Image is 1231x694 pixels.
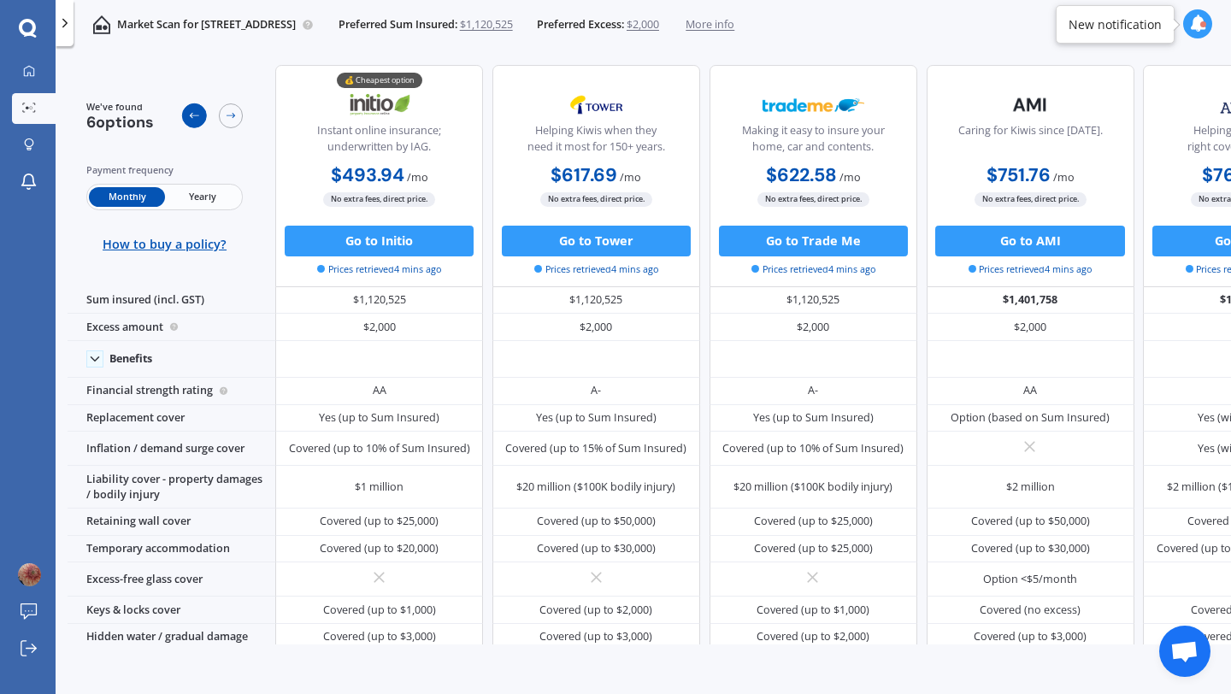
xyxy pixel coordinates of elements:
img: home-and-contents.b802091223b8502ef2dd.svg [92,15,111,34]
div: Option (based on Sum Insured) [951,410,1110,426]
div: Covered (up to $3,000) [323,629,436,644]
div: Sum insured (incl. GST) [68,287,275,315]
div: $1,120,525 [492,287,700,315]
div: Temporary accommodation [68,536,275,563]
div: 💰 Cheapest option [337,73,422,88]
span: How to buy a policy? [103,237,227,252]
img: AMI-text-1.webp [980,85,1081,124]
img: Tower.webp [545,85,647,124]
div: Covered (up to $2,000) [757,629,869,644]
span: Prices retrieved 4 mins ago [969,262,1093,276]
button: Go to Tower [502,226,691,256]
div: Covered (up to 15% of Sum Insured) [505,441,686,456]
span: No extra fees, direct price. [757,192,869,207]
div: Open chat [1159,626,1210,677]
div: $1,120,525 [710,287,917,315]
span: Prices retrieved 4 mins ago [751,262,875,276]
div: $1 million [355,479,403,495]
img: ACg8ocIO-BJsxo8WDkFAhxY_S79NeK713Aw6mwQrPGthSr-iEU4PjFlX=s96-c [18,563,41,586]
div: Liability cover - property damages / bodily injury [68,466,275,509]
span: Preferred Excess: [537,17,624,32]
div: Covered (up to $50,000) [537,514,656,529]
div: Covered (up to 10% of Sum Insured) [289,441,470,456]
div: $2,000 [492,314,700,341]
div: Covered (up to $20,000) [320,541,439,556]
p: Market Scan for [STREET_ADDRESS] [117,17,296,32]
b: $622.58 [766,163,837,187]
div: A- [591,383,601,398]
div: $1,401,758 [927,287,1134,315]
div: Covered (up to $3,000) [974,629,1087,644]
span: $2,000 [627,17,659,32]
div: $2,000 [275,314,483,341]
div: Keys & locks cover [68,597,275,624]
div: Covered (up to $2,000) [539,603,652,618]
button: Go to Initio [285,226,474,256]
div: Benefits [109,352,152,366]
div: Payment frequency [86,162,244,178]
div: New notification [1069,16,1162,33]
span: $1,120,525 [460,17,513,32]
div: Financial strength rating [68,378,275,405]
span: / mo [620,170,641,185]
button: Go to AMI [935,226,1124,256]
div: Replacement cover [68,405,275,432]
span: / mo [1053,170,1075,185]
div: Retaining wall cover [68,509,275,536]
span: We've found [86,100,154,114]
div: $2,000 [927,314,1134,341]
b: $617.69 [551,163,617,187]
div: Hidden water / gradual damage [68,624,275,651]
div: Yes (up to Sum Insured) [753,410,874,426]
div: A- [808,383,818,398]
div: Making it easy to insure your home, car and contents. [722,123,904,162]
span: / mo [839,170,861,185]
div: Option <$5/month [983,572,1077,587]
span: Prices retrieved 4 mins ago [534,262,658,276]
div: Covered (up to $3,000) [539,629,652,644]
div: Covered (no excess) [980,603,1081,618]
div: $20 million ($100K bodily injury) [733,479,892,495]
span: Monthly [89,187,164,207]
div: Caring for Kiwis since [DATE]. [958,123,1103,162]
div: Yes (up to Sum Insured) [536,410,657,426]
span: Preferred Sum Insured: [339,17,457,32]
div: $2 million [1006,479,1055,495]
span: Yearly [165,187,240,207]
span: Prices retrieved 4 mins ago [317,262,441,276]
img: Trademe.webp [763,85,864,124]
div: Covered (up to $30,000) [537,541,656,556]
div: $1,120,525 [275,287,483,315]
div: Covered (up to $50,000) [971,514,1090,529]
div: Inflation / demand surge cover [68,432,275,466]
div: Covered (up to $1,000) [323,603,436,618]
div: Helping Kiwis when they need it most for 150+ years. [505,123,686,162]
div: Instant online insurance; underwritten by IAG. [289,123,470,162]
b: $493.94 [331,163,404,187]
b: $751.76 [987,163,1051,187]
img: Initio.webp [328,85,430,124]
div: Covered (up to $30,000) [971,541,1090,556]
span: More info [686,17,734,32]
span: / mo [407,170,428,185]
div: Covered (up to $1,000) [757,603,869,618]
div: Yes (up to Sum Insured) [319,410,439,426]
div: $20 million ($100K bodily injury) [516,479,675,495]
div: AA [373,383,386,398]
span: 6 options [86,112,154,132]
span: No extra fees, direct price. [540,192,652,207]
div: AA [1023,383,1037,398]
button: Go to Trade Me [719,226,908,256]
div: Covered (up to $25,000) [320,514,439,529]
span: No extra fees, direct price. [323,192,435,207]
span: No extra fees, direct price. [975,192,1087,207]
div: Excess amount [68,314,275,341]
div: Covered (up to 10% of Sum Insured) [722,441,904,456]
div: $2,000 [710,314,917,341]
div: Excess-free glass cover [68,562,275,597]
div: Covered (up to $25,000) [754,514,873,529]
div: Covered (up to $25,000) [754,541,873,556]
